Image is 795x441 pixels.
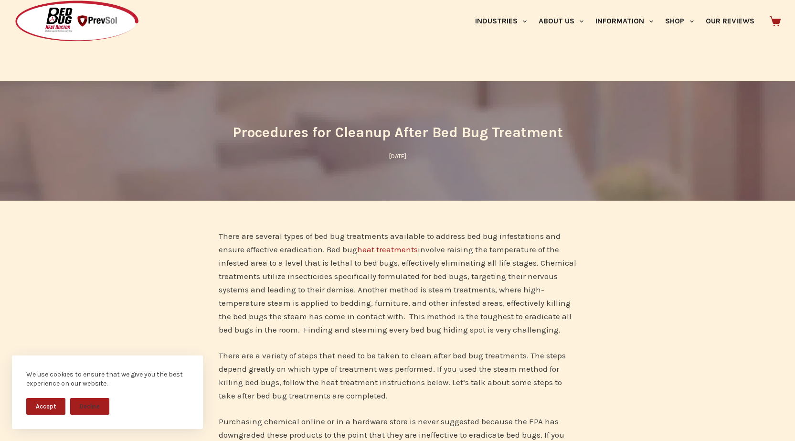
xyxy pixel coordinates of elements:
[26,398,65,415] button: Accept
[26,370,189,388] div: We use cookies to ensure that we give you the best experience on our website.
[70,398,109,415] button: Decline
[219,122,577,143] h1: Procedures for Cleanup After Bed Bug Treatment
[219,349,577,402] p: There are a variety of steps that need to be taken to clean after bed bug treatments. The steps d...
[389,153,406,160] time: [DATE]
[357,245,418,254] a: heat treatments
[219,229,577,336] p: There are several types of bed bug treatments available to address bed bug infestations and ensur...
